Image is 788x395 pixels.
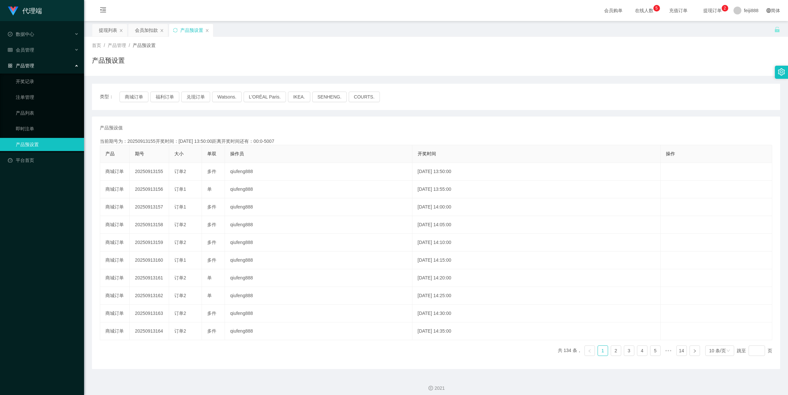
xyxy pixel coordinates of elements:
td: 商城订单 [100,322,130,340]
i: 图标: appstore-o [8,63,12,68]
p: 5 [655,5,658,11]
span: 产品 [105,151,115,156]
span: 大小 [174,151,184,156]
span: 订单1 [174,257,186,263]
a: 注单管理 [16,91,79,104]
span: 数据中心 [8,32,34,37]
li: 2 [611,345,621,356]
span: 单 [207,293,212,298]
span: 订单2 [174,169,186,174]
span: ••• [663,345,674,356]
span: 开奖时间 [418,151,436,156]
span: 单 [207,275,212,280]
span: 多件 [207,169,216,174]
span: 单双 [207,151,216,156]
span: 在线人数 [632,8,657,13]
button: 兑现订单 [181,92,210,102]
button: IKEA. [288,92,310,102]
td: [DATE] 14:35:00 [412,322,661,340]
i: 图标: close [205,29,209,33]
td: qiufeng888 [225,181,412,198]
li: 向后 5 页 [663,345,674,356]
td: 20250913157 [130,198,169,216]
span: 产品管理 [108,43,126,48]
i: 图标: close [119,29,123,33]
td: qiufeng888 [225,269,412,287]
span: 产品预设置 [133,43,156,48]
td: 20250913164 [130,322,169,340]
span: / [104,43,105,48]
div: 10 条/页 [709,346,726,356]
i: 图标: check-circle-o [8,32,12,36]
li: 5 [650,345,661,356]
button: SENHENG. [312,92,347,102]
button: COURTS. [349,92,380,102]
a: 2 [611,346,621,356]
a: 14 [677,346,687,356]
sup: 2 [722,5,728,11]
span: 充值订单 [666,8,691,13]
span: 订单2 [174,311,186,316]
td: 20250913161 [130,269,169,287]
span: 多件 [207,311,216,316]
td: qiufeng888 [225,198,412,216]
span: 订单2 [174,293,186,298]
a: 代理端 [8,8,42,13]
div: 产品预设置 [180,24,203,36]
button: L'ORÉAL Paris. [244,92,286,102]
td: qiufeng888 [225,287,412,305]
i: 图标: global [766,8,771,13]
span: 多件 [207,204,216,209]
div: 2021 [89,385,783,392]
td: [DATE] 14:25:00 [412,287,661,305]
i: 图标: close [160,29,164,33]
a: 4 [637,346,647,356]
td: 20250913159 [130,234,169,252]
sup: 5 [653,5,660,11]
td: [DATE] 14:30:00 [412,305,661,322]
td: 20250913160 [130,252,169,269]
td: 商城订单 [100,287,130,305]
a: 1 [598,346,608,356]
td: 20250913158 [130,216,169,234]
span: 单 [207,187,212,192]
span: 类型： [100,92,120,102]
td: [DATE] 13:50:00 [412,163,661,181]
h1: 代理端 [22,0,42,21]
td: qiufeng888 [225,305,412,322]
li: 3 [624,345,634,356]
i: 图标: left [588,349,592,353]
td: qiufeng888 [225,234,412,252]
a: 5 [650,346,660,356]
li: 上一页 [584,345,595,356]
td: qiufeng888 [225,252,412,269]
span: 订单1 [174,204,186,209]
td: qiufeng888 [225,216,412,234]
span: 多件 [207,257,216,263]
i: 图标: copyright [428,386,433,390]
li: 14 [676,345,687,356]
a: 产品列表 [16,106,79,120]
h1: 产品预设置 [92,55,125,65]
td: 20250913156 [130,181,169,198]
td: [DATE] 14:10:00 [412,234,661,252]
td: 商城订单 [100,305,130,322]
i: 图标: setting [778,68,785,76]
i: 图标: unlock [774,27,780,33]
span: 首页 [92,43,101,48]
div: 会员加扣款 [135,24,158,36]
a: 3 [624,346,634,356]
a: 开奖记录 [16,75,79,88]
div: 跳至 页 [737,345,772,356]
p: 2 [724,5,726,11]
td: [DATE] 13:55:00 [412,181,661,198]
li: 下一页 [689,345,700,356]
td: 20250913163 [130,305,169,322]
div: 当前期号为：20250913155开奖时间：[DATE] 13:50:00距离开奖时间还有：00:0-5007 [100,138,772,145]
span: 会员管理 [8,47,34,53]
span: 订单2 [174,275,186,280]
i: 图标: right [693,349,697,353]
i: 图标: table [8,48,12,52]
span: 订单1 [174,187,186,192]
td: 商城订单 [100,234,130,252]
